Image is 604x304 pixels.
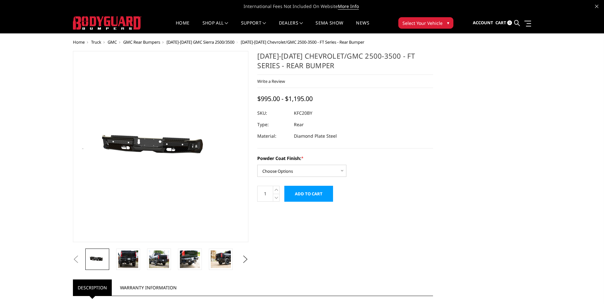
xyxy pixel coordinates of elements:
[108,39,117,45] a: GMC
[398,17,453,29] button: Select Your Vehicle
[473,20,493,25] span: Account
[495,14,512,32] a: Cart 0
[123,39,160,45] a: GMC Rear Bumpers
[356,21,369,33] a: News
[257,119,289,130] dt: Type:
[473,14,493,32] a: Account
[71,255,81,264] button: Previous
[294,107,312,119] dd: KFC20BY
[180,250,200,268] img: 2020-2026 Chevrolet/GMC 2500-3500 - FT Series - Rear Bumper
[73,51,249,242] a: 2020-2026 Chevrolet/GMC 2500-3500 - FT Series - Rear Bumper
[257,107,289,119] dt: SKU:
[149,250,169,268] img: 2020-2026 Chevrolet/GMC 2500-3500 - FT Series - Rear Bumper
[294,130,337,142] dd: Diamond Plate Steel
[91,39,101,45] a: Truck
[447,19,449,26] span: ▾
[240,255,250,264] button: Next
[203,21,228,33] a: shop all
[257,78,285,84] a: Write a Review
[115,279,181,296] a: Warranty Information
[73,16,141,30] img: BODYGUARD BUMPERS
[81,109,240,185] img: 2020-2026 Chevrolet/GMC 2500-3500 - FT Series - Rear Bumper
[257,94,313,103] span: $995.00 - $1,195.00
[257,51,433,75] h1: [DATE]-[DATE] Chevrolet/GMC 2500-3500 - FT Series - Rear Bumper
[316,21,343,33] a: SEMA Show
[294,119,304,130] dd: Rear
[211,250,231,268] img: 2020-2026 Chevrolet/GMC 2500-3500 - FT Series - Rear Bumper
[73,279,112,296] a: Description
[73,39,85,45] a: Home
[279,21,303,33] a: Dealers
[167,39,234,45] a: [DATE]-[DATE] GMC Sierra 2500/3500
[284,186,333,202] input: Add to Cart
[118,250,138,268] img: 2020-2026 Chevrolet/GMC 2500-3500 - FT Series - Rear Bumper
[176,21,189,33] a: Home
[257,155,433,162] label: Powder Coat Finish:
[241,21,266,33] a: Support
[257,130,289,142] dt: Material:
[338,3,359,10] a: More Info
[241,39,364,45] span: [DATE]-[DATE] Chevrolet/GMC 2500-3500 - FT Series - Rear Bumper
[495,20,506,25] span: Cart
[87,250,107,268] img: 2020-2026 Chevrolet/GMC 2500-3500 - FT Series - Rear Bumper
[402,20,443,26] span: Select Your Vehicle
[507,20,512,25] span: 0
